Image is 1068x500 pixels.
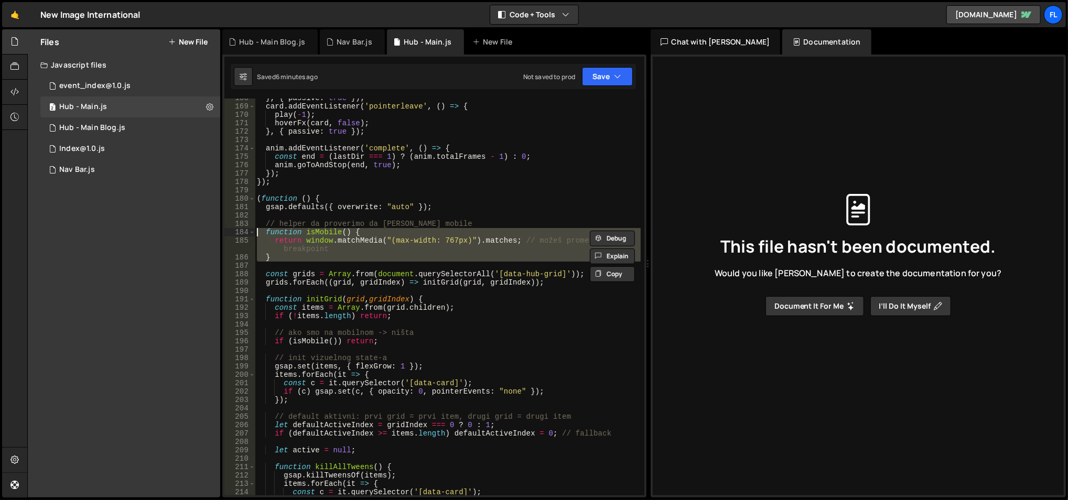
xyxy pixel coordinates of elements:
[224,119,255,127] div: 171
[40,117,220,138] div: 15795/46353.js
[28,55,220,75] div: Javascript files
[651,29,781,55] div: Chat with [PERSON_NAME]
[168,38,208,46] button: New File
[224,111,255,119] div: 170
[224,186,255,194] div: 179
[224,312,255,320] div: 193
[257,72,318,81] div: Saved
[1044,5,1063,24] a: Fl
[472,37,516,47] div: New File
[224,337,255,345] div: 196
[59,144,105,154] div: Index@1.0.js
[224,211,255,220] div: 182
[224,303,255,312] div: 192
[224,253,255,262] div: 186
[224,169,255,178] div: 177
[40,75,220,96] div: 15795/42190.js
[224,387,255,396] div: 202
[224,320,255,329] div: 194
[224,220,255,228] div: 183
[49,104,56,112] span: 2
[224,480,255,488] div: 213
[59,102,107,112] div: Hub - Main.js
[224,354,255,362] div: 198
[590,248,635,264] button: Explain
[224,446,255,454] div: 209
[224,287,255,295] div: 190
[582,67,633,86] button: Save
[946,5,1041,24] a: [DOMAIN_NAME]
[765,296,864,316] button: Document it for me
[490,5,578,24] button: Code + Tools
[224,345,255,354] div: 197
[224,396,255,404] div: 203
[40,36,59,48] h2: Files
[224,404,255,412] div: 204
[59,81,131,91] div: event_index@1.0.js
[40,138,220,159] div: 15795/44313.js
[224,454,255,463] div: 210
[720,238,996,255] span: This file hasn't been documented.
[224,488,255,496] div: 214
[224,471,255,480] div: 212
[224,127,255,136] div: 172
[40,8,141,21] div: New Image International
[224,236,255,253] div: 185
[2,2,28,27] a: 🤙
[224,412,255,421] div: 205
[224,161,255,169] div: 176
[224,438,255,446] div: 208
[590,231,635,246] button: Debug
[224,270,255,278] div: 188
[224,463,255,471] div: 211
[224,102,255,111] div: 169
[224,136,255,144] div: 173
[224,421,255,429] div: 206
[337,37,372,47] div: Nav Bar.js
[782,29,871,55] div: Documentation
[224,228,255,236] div: 184
[59,123,125,133] div: Hub - Main Blog.js
[40,96,220,117] div: 15795/46323.js
[239,37,305,47] div: Hub - Main Blog.js
[224,362,255,371] div: 199
[224,371,255,379] div: 200
[224,329,255,337] div: 195
[40,159,220,180] div: 15795/46513.js
[523,72,576,81] div: Not saved to prod
[715,267,1001,279] span: Would you like [PERSON_NAME] to create the documentation for you?
[59,165,95,175] div: Nav Bar.js
[224,278,255,287] div: 189
[224,429,255,438] div: 207
[276,72,318,81] div: 6 minutes ago
[404,37,451,47] div: Hub - Main.js
[224,295,255,303] div: 191
[224,144,255,153] div: 174
[224,203,255,211] div: 181
[224,153,255,161] div: 175
[224,262,255,270] div: 187
[224,379,255,387] div: 201
[590,266,635,282] button: Copy
[224,178,255,186] div: 178
[224,194,255,203] div: 180
[870,296,951,316] button: I’ll do it myself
